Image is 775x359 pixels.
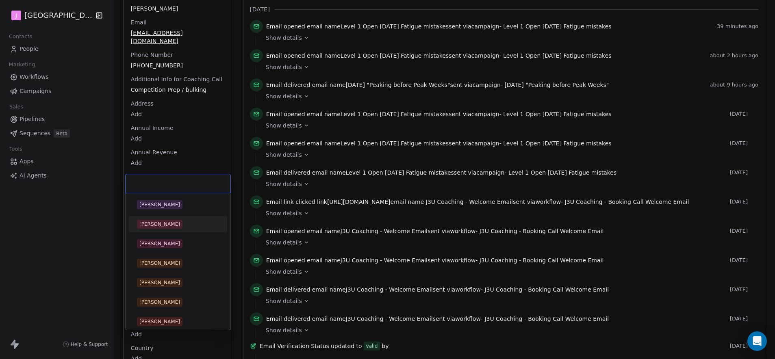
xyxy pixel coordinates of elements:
div: [PERSON_NAME] [139,279,180,286]
div: [PERSON_NAME] [139,260,180,267]
div: [PERSON_NAME] [139,318,180,325]
div: [PERSON_NAME] [139,201,180,208]
div: Suggestions [129,197,227,330]
div: [PERSON_NAME] [139,298,180,306]
div: [PERSON_NAME] [139,240,180,247]
div: [PERSON_NAME] [139,221,180,228]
